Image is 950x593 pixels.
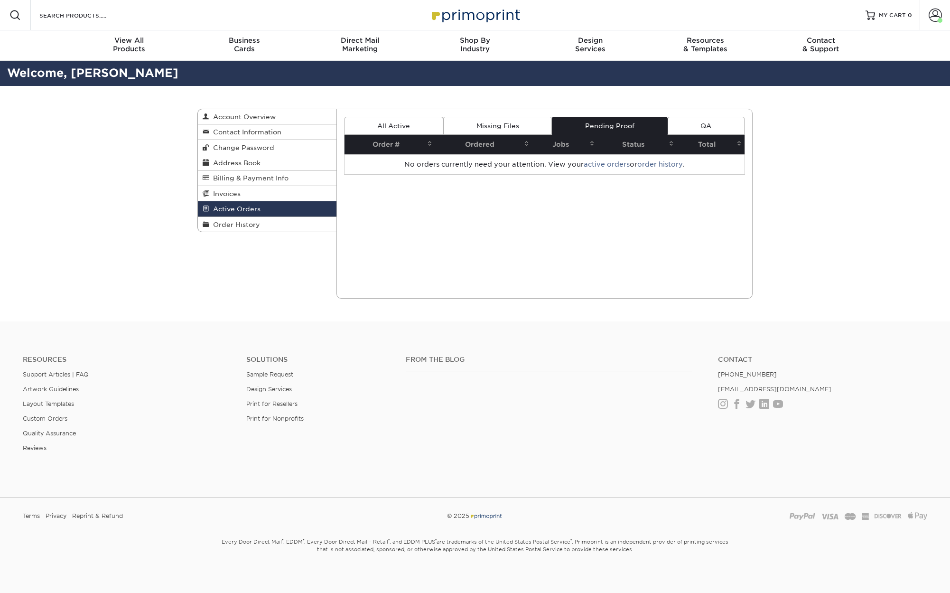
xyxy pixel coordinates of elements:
a: Resources& Templates [648,30,763,61]
h4: Resources [23,356,232,364]
span: Invoices [209,190,241,198]
span: MY CART [879,11,906,19]
h4: Solutions [246,356,391,364]
sup: ® [303,538,304,543]
a: Order History [198,217,336,232]
th: Ordered [435,135,532,154]
a: Contact Information [198,124,336,140]
div: & Support [763,36,878,53]
sup: ® [435,538,437,543]
div: © 2025 [322,509,628,523]
span: Order History [209,221,260,228]
sup: ® [282,538,283,543]
a: Address Book [198,155,336,170]
a: Reviews [23,444,47,452]
input: SEARCH PRODUCTS..... [38,9,131,21]
span: Contact [763,36,878,45]
a: Invoices [198,186,336,201]
span: Resources [648,36,763,45]
span: Direct Mail [302,36,418,45]
a: Print for Resellers [246,400,298,407]
a: All Active [345,117,443,135]
div: Industry [418,36,533,53]
span: Design [532,36,648,45]
img: Primoprint [428,5,522,25]
span: 0 [908,12,912,19]
a: Active Orders [198,201,336,216]
a: Contact& Support [763,30,878,61]
th: Jobs [532,135,597,154]
div: Marketing [302,36,418,53]
span: Shop By [418,36,533,45]
a: Layout Templates [23,400,74,407]
a: [EMAIL_ADDRESS][DOMAIN_NAME] [718,386,831,393]
span: View All [72,36,187,45]
a: Print for Nonprofits [246,415,304,422]
a: Privacy [46,509,66,523]
span: Address Book [209,159,261,167]
a: DesignServices [532,30,648,61]
sup: ® [570,538,572,543]
a: BusinessCards [187,30,302,61]
a: Billing & Payment Info [198,170,336,186]
a: Change Password [198,140,336,155]
a: order history [637,160,682,168]
a: Custom Orders [23,415,67,422]
span: Active Orders [209,205,261,213]
div: Cards [187,36,302,53]
span: Billing & Payment Info [209,174,289,182]
a: Account Overview [198,109,336,124]
span: Contact Information [209,128,281,136]
th: Total [677,135,745,154]
a: Reprint & Refund [72,509,123,523]
sup: ® [388,538,390,543]
a: View AllProducts [72,30,187,61]
span: Change Password [209,144,274,151]
div: & Templates [648,36,763,53]
img: Primoprint [469,512,503,519]
a: Sample Request [246,371,293,378]
a: Pending Proof [552,117,667,135]
a: active orders [584,160,630,168]
a: Artwork Guidelines [23,386,79,393]
a: QA [668,117,745,135]
a: Design Services [246,386,292,393]
small: Every Door Direct Mail , EDDM , Every Door Direct Mail – Retail , and EDDM PLUS are trademarks of... [197,535,753,576]
a: Direct MailMarketing [302,30,418,61]
a: [PHONE_NUMBER] [718,371,777,378]
span: Account Overview [209,113,276,121]
td: No orders currently need your attention. View your or . [345,154,745,174]
a: Quality Assurance [23,430,76,437]
a: Support Articles | FAQ [23,371,89,378]
span: Business [187,36,302,45]
div: Products [72,36,187,53]
h4: From the Blog [406,356,693,364]
a: Shop ByIndustry [418,30,533,61]
a: Missing Files [443,117,552,135]
th: Status [597,135,677,154]
div: Services [532,36,648,53]
a: Terms [23,509,40,523]
th: Order # [345,135,435,154]
a: Contact [718,356,927,364]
